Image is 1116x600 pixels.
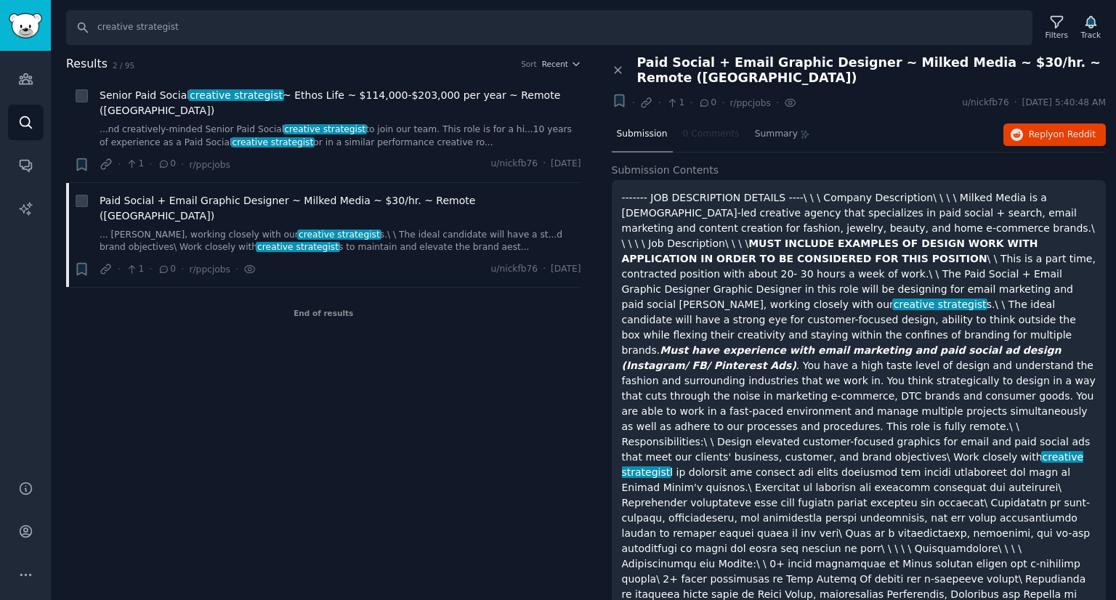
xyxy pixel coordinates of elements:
[1003,123,1106,147] button: Replyon Reddit
[158,158,176,171] span: 0
[962,97,1009,110] span: u/nickfb76
[189,264,230,275] span: r/ppcjobs
[181,157,184,172] span: ·
[100,229,581,254] a: ... [PERSON_NAME], working closely with ourcreative strategists.\ \ The ideal candidate will have...
[149,157,152,172] span: ·
[543,263,546,276] span: ·
[892,299,987,310] span: creative strategist
[297,230,381,240] span: creative strategist
[721,95,724,110] span: ·
[100,88,581,118] a: Senior Paid Socialcreative strategist~ Ethos Life ~ $114,000-$203,000 per year ~ Remote ([GEOGRAP...
[1029,129,1096,142] span: Reply
[698,97,716,110] span: 0
[491,263,538,276] span: u/nickfb76
[283,124,367,134] span: creative strategist
[66,55,108,73] span: Results
[66,10,1032,45] input: Search Keyword
[632,95,635,110] span: ·
[612,163,719,178] span: Submission Contents
[1054,129,1096,139] span: on Reddit
[100,193,581,224] a: Paid Social + Email Graphic Designer ~ Milked Media ~ $30/hr. ~ Remote ([GEOGRAPHIC_DATA])
[149,262,152,277] span: ·
[1014,97,1017,110] span: ·
[126,158,144,171] span: 1
[189,160,230,170] span: r/ppcjobs
[188,89,283,101] span: creative strategist
[231,137,315,147] span: creative strategist
[521,59,537,69] div: Sort
[776,95,779,110] span: ·
[118,157,121,172] span: ·
[690,95,692,110] span: ·
[622,238,1038,264] strong: MUST INCLUDE EXAMPLES OF DESIGN WORK WITH APPLICATION IN ORDER TO BE CONSIDERED FOR THIS POSITION
[100,123,581,149] a: ...nd creatively-minded Senior Paid Socialcreative strategistto join our team. This role is for a...
[551,263,581,276] span: [DATE]
[637,55,1107,86] span: Paid Social + Email Graphic Designer ~ Milked Media ~ $30/hr. ~ Remote ([GEOGRAPHIC_DATA])
[666,97,684,110] span: 1
[491,158,538,171] span: u/nickfb76
[1081,30,1101,40] div: Track
[551,158,581,171] span: [DATE]
[118,262,121,277] span: ·
[1022,97,1106,110] span: [DATE] 5:40:48 AM
[235,262,238,277] span: ·
[158,263,176,276] span: 0
[100,88,581,118] span: Senior Paid Social ~ Ethos Life ~ $114,000-$203,000 per year ~ Remote ([GEOGRAPHIC_DATA])
[658,95,660,110] span: ·
[543,158,546,171] span: ·
[755,128,798,141] span: Summary
[617,128,668,141] span: Submission
[542,59,568,69] span: Recent
[542,59,581,69] button: Recent
[1076,12,1106,43] button: Track
[66,288,581,338] div: End of results
[729,98,771,108] span: r/ppcjobs
[9,13,42,38] img: GummySearch logo
[1046,30,1068,40] div: Filters
[256,242,339,252] span: creative strategist
[113,61,134,70] span: 2 / 95
[622,344,1062,371] em: Must have experience with email marketing and paid social ad design (Instagram/ FB/ Pinterest Ads)
[181,262,184,277] span: ·
[126,263,144,276] span: 1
